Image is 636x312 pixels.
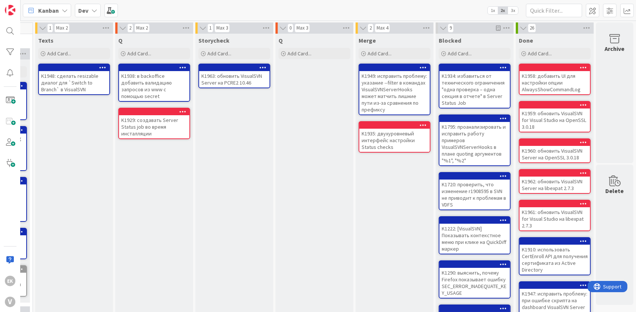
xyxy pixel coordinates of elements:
span: Add Card... [287,50,311,57]
div: K1960: обновить VisualSVN Server на OpenSSL 3.0.18 [520,139,590,162]
span: 2 [127,24,133,33]
span: Done [519,37,533,44]
div: K1934: избавиться от технического ограничения "одна проверка – одна секция в отчете" в Server Sta... [439,64,510,108]
div: K1959: обновить VisualSVN for Visual Studio на OpenSSL 3.0.18 [520,102,590,132]
span: 2 [368,24,374,33]
span: 9 [448,24,454,33]
span: 1 [47,24,53,33]
div: K1963: обновить VisualSVN Server на PCRE2 10.46 [199,71,270,88]
div: K1958: добавить UI для настройки опции AlwaysShowCommandLog [520,71,590,94]
span: Add Card... [528,50,552,57]
div: Max 4 [377,26,388,30]
span: 1 [207,24,213,33]
span: Add Card... [47,50,71,57]
span: Add Card... [207,50,231,57]
div: K1958: добавить UI для настройки опции AlwaysShowCommandLog [520,64,590,94]
span: Q [279,37,283,44]
div: K1935: двухуровневый интерфейс настройки Status checks [359,129,430,152]
div: Max 2 [56,26,68,30]
div: K1961: обновить VisualSVN for Visual Studio на libexpat 2.7.3 [520,201,590,230]
div: Archive [605,44,625,53]
span: Merge [359,37,376,44]
div: K1961: обновить VisualSVN for Visual Studio на libexpat 2.7.3 [520,207,590,230]
div: K1948: сделать resizable диалог для `Switch to Branch` в VisualSVN [39,71,109,94]
div: K1938: в backoffice добавить валидацию запросов из www с помощью secret [119,64,189,101]
div: EK [5,276,15,286]
div: K1910: использовать CertEnroll API для получения сертификата из Active Directory [520,238,590,275]
span: 0 [287,24,293,33]
div: K1929: создавать Server Status job во время инсталляции [119,115,189,138]
span: 26 [528,24,536,33]
div: K1222: [VisualSVN] Показывать контекстное меню при клике на QuickDiff маркер [439,217,510,254]
span: 1x [488,7,498,14]
span: Texts [38,37,54,44]
span: Q [118,37,122,44]
input: Quick Filter... [526,4,582,17]
div: K1962: обновить VisualSVN Server на libexpat 2.7.3 [520,177,590,193]
span: Support [16,1,34,10]
div: K1934: избавиться от технического ограничения "одна проверка – одна секция в отчете" в Server Sta... [439,71,510,108]
div: K1910: использовать CertEnroll API для получения сертификата из Active Directory [520,245,590,275]
span: 3x [508,7,518,14]
div: K1720: проверить, что изменение r1908595 в SVN не приводит к проблемам в VDFS [439,180,510,209]
span: Blocked [439,37,461,44]
img: Visit kanbanzone.com [5,5,15,15]
span: 2x [498,7,508,14]
span: Add Card... [127,50,151,57]
div: K1963: обновить VisualSVN Server на PCRE2 10.46 [199,64,270,88]
div: K1795: проанализировать и исправить работу примеров VisualSVNServerHooks в плане quoting аргумент... [439,115,510,165]
div: K1222: [VisualSVN] Показывать контекстное меню при клике на QuickDiff маркер [439,224,510,254]
span: Storycheck [198,37,229,44]
div: Max 3 [216,26,228,30]
span: Add Card... [448,50,472,57]
div: K1795: проанализировать и исправить работу примеров VisualSVNServerHooks в плане quoting аргумент... [439,122,510,165]
div: K1290: выяснить, почему Firefox показывает ошибку SEC_ERROR_INADEQUATE_KEY_USAGE [439,268,510,298]
div: K1962: обновить VisualSVN Server на libexpat 2.7.3 [520,170,590,193]
div: K1720: проверить, что изменение r1908595 в SVN не приводит к проблемам в VDFS [439,173,510,209]
div: Delete [606,186,624,195]
div: K1959: обновить VisualSVN for Visual Studio на OpenSSL 3.0.18 [520,108,590,132]
div: K1929: создавать Server Status job во время инсталляции [119,108,189,138]
div: Max 3 [296,26,308,30]
div: K1935: двухуровневый интерфейс настройки Status checks [359,122,430,152]
div: K1938: в backoffice добавить валидацию запросов из www с помощью secret [119,71,189,101]
span: Kanban [38,6,59,15]
b: Dev [78,7,88,14]
div: K1960: обновить VisualSVN Server на OpenSSL 3.0.18 [520,146,590,162]
div: K1949: исправить проблему: указание --filter в командах VisualSVNServerHooks может матчить лишние... [359,71,430,114]
div: Max 2 [136,26,148,30]
div: V [5,297,15,307]
div: K1290: выяснить, почему Firefox показывает ошибку SEC_ERROR_INADEQUATE_KEY_USAGE [439,261,510,298]
span: Add Card... [368,50,392,57]
div: K1948: сделать resizable диалог для `Switch to Branch` в VisualSVN [39,64,109,94]
div: K1949: исправить проблему: указание --filter в командах VisualSVNServerHooks может матчить лишние... [359,64,430,114]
